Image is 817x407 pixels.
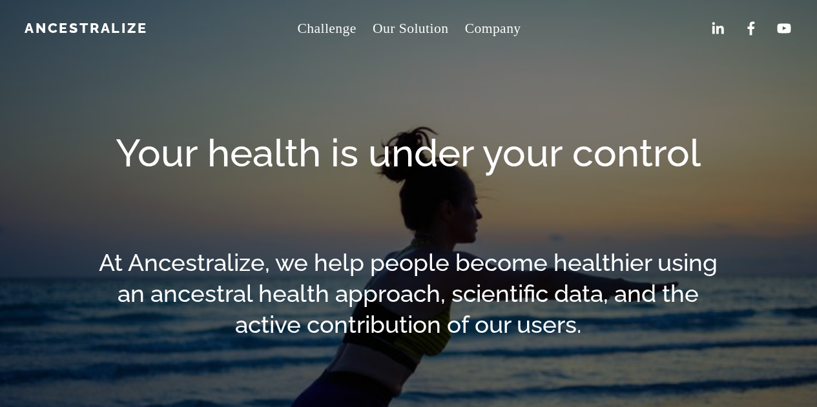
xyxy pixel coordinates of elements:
h1: Your health is under your control [90,130,727,177]
span: Company [465,16,521,41]
a: YouTube [776,20,792,37]
a: Facebook [743,20,760,37]
a: LinkedIn [709,20,726,37]
a: Our Solution [373,15,448,43]
h2: At Ancestralize, we help people become healthier using an ancestral health approach, scientific d... [90,247,727,341]
a: Ancestralize [25,20,148,36]
a: folder dropdown [465,15,521,43]
a: Challenge [297,15,356,43]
